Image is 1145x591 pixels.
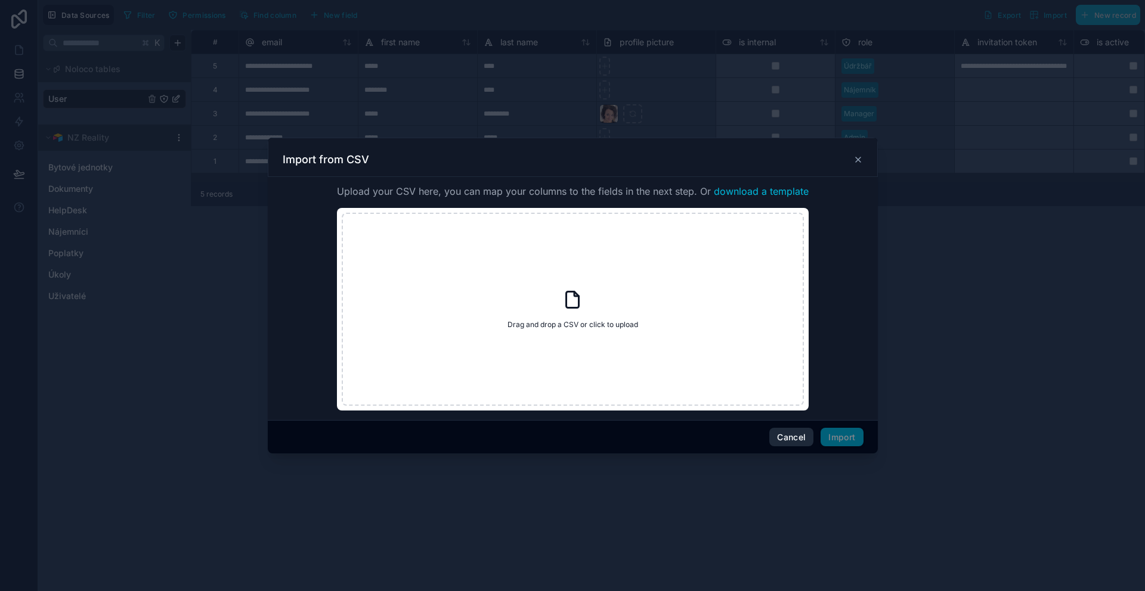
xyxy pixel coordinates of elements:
[337,184,809,198] span: Upload your CSV here, you can map your columns to the fields in the next step. Or
[714,184,809,198] button: download a template
[769,428,813,447] button: Cancel
[283,153,369,167] h3: Import from CSV
[507,320,638,329] span: Drag and drop a CSV or click to upload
